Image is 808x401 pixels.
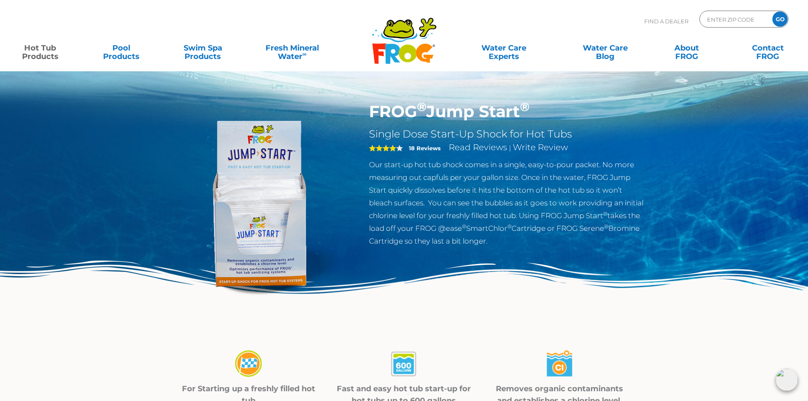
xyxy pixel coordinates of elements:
a: AboutFROG [655,39,718,56]
h1: FROG Jump Start [369,102,646,121]
sup: ∞ [302,50,307,57]
p: Find A Dealer [644,11,688,32]
img: jumpstart-03 [545,349,574,379]
sup: ® [417,99,426,114]
img: openIcon [776,369,798,391]
sup: ® [507,223,512,230]
a: ContactFROG [736,39,800,56]
a: Read Reviews [449,142,507,152]
sup: ® [462,223,466,230]
input: GO [772,11,788,27]
span: | [509,144,511,152]
span: 4 [369,145,396,151]
a: Fresh MineralWater∞ [252,39,332,56]
h2: Single Dose Start-Up Shock for Hot Tubs [369,128,646,140]
img: jumpstart-01 [234,349,263,379]
a: Water CareExperts [453,39,555,56]
p: Our start-up hot tub shock comes in a single, easy-to-pour packet. No more measuring out capfuls ... [369,158,646,247]
img: jumpstart-02 [389,349,419,379]
img: jump-start.png [162,102,357,296]
sup: ® [520,99,529,114]
a: Hot TubProducts [8,39,72,56]
a: PoolProducts [90,39,153,56]
input: Zip Code Form [706,13,763,25]
a: Water CareBlog [573,39,637,56]
a: Swim SpaProducts [171,39,235,56]
strong: 18 Reviews [409,145,441,151]
sup: ® [603,210,607,217]
a: Write Review [513,142,568,152]
sup: ® [604,223,608,230]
